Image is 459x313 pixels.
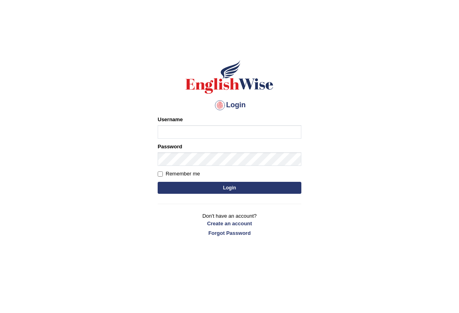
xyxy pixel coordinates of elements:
[158,171,163,177] input: Remember me
[158,212,301,237] p: Don't have an account?
[158,220,301,227] a: Create an account
[184,59,275,95] img: Logo of English Wise sign in for intelligent practice with AI
[158,116,183,123] label: Username
[158,143,182,150] label: Password
[158,182,301,194] button: Login
[158,229,301,237] a: Forgot Password
[158,99,301,112] h4: Login
[158,170,200,178] label: Remember me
